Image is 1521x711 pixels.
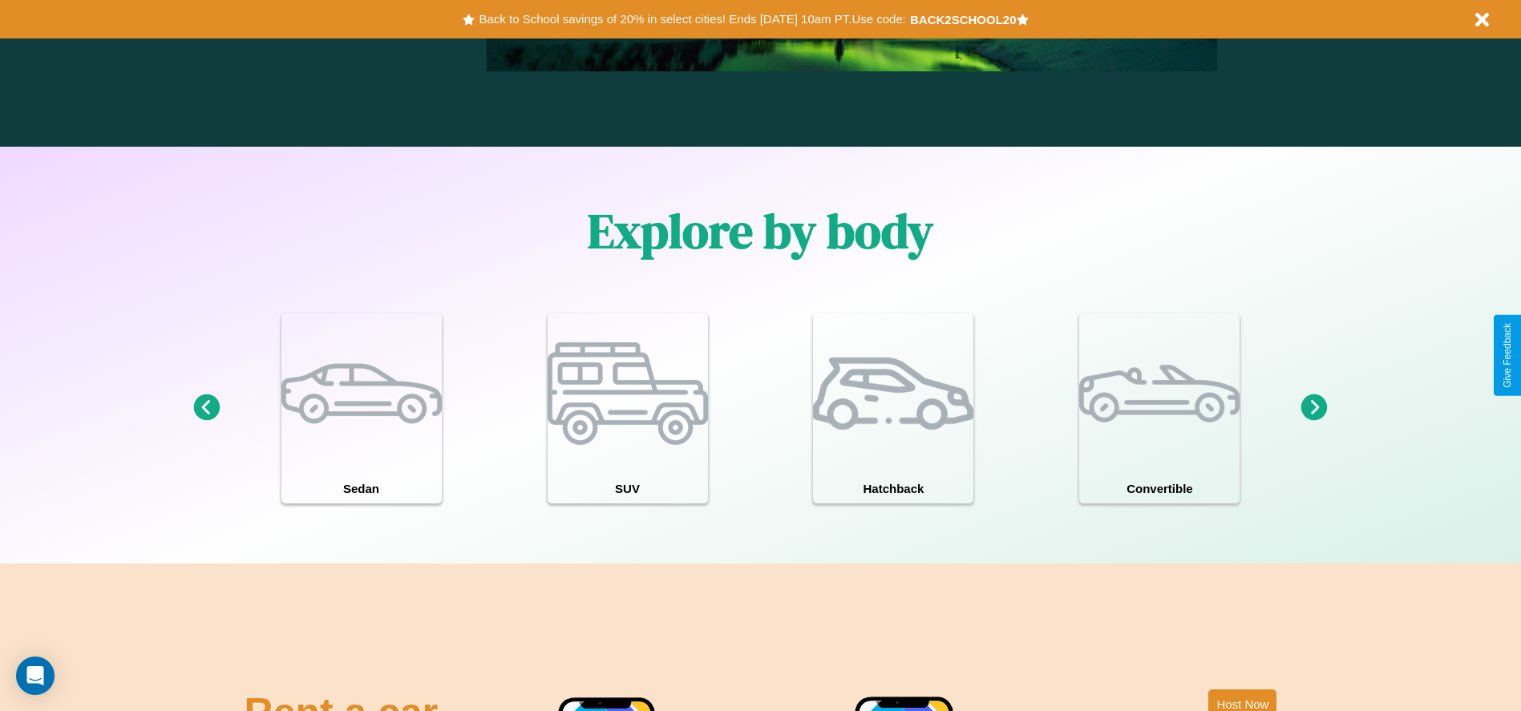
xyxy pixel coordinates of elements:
[813,474,973,503] h4: Hatchback
[588,198,933,264] h1: Explore by body
[910,13,1017,26] b: BACK2SCHOOL20
[281,474,442,503] h4: Sedan
[475,8,909,30] button: Back to School savings of 20% in select cities! Ends [DATE] 10am PT.Use code:
[1079,474,1240,503] h4: Convertible
[16,656,55,695] div: Open Intercom Messenger
[548,474,708,503] h4: SUV
[1502,323,1513,388] div: Give Feedback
